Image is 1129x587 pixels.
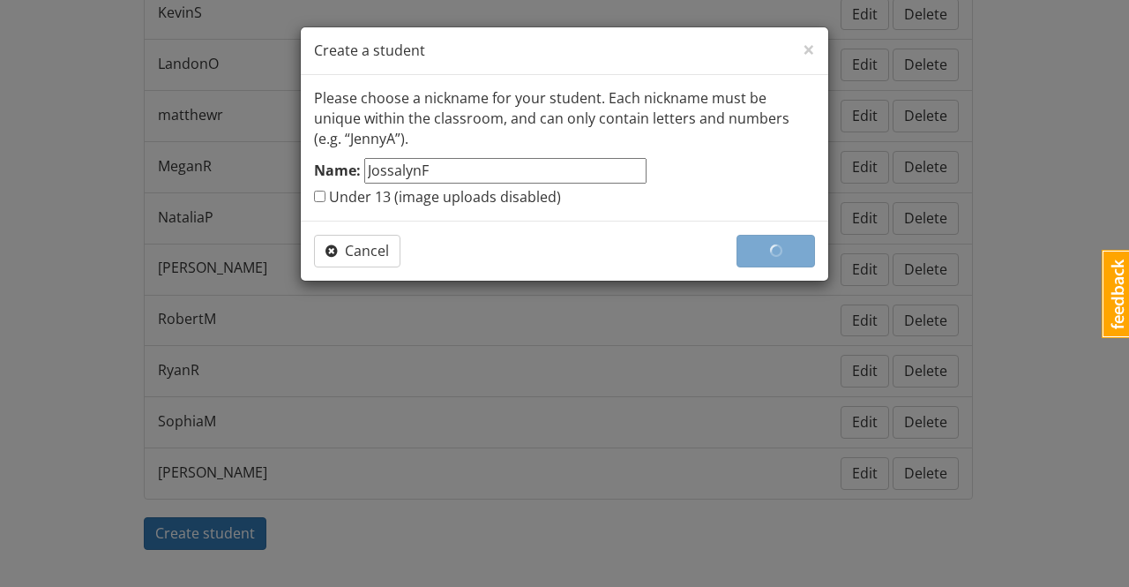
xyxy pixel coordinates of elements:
[314,235,400,267] button: Cancel
[325,241,389,260] span: Cancel
[803,34,815,64] span: ×
[314,88,815,149] p: Please choose a nickname for your student. Each nickname must be unique within the classroom, and...
[314,191,325,202] input: Under 13 (image uploads disabled)
[301,27,828,75] div: Create a student
[314,187,561,207] label: Under 13 (image uploads disabled)
[314,161,361,181] label: Name:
